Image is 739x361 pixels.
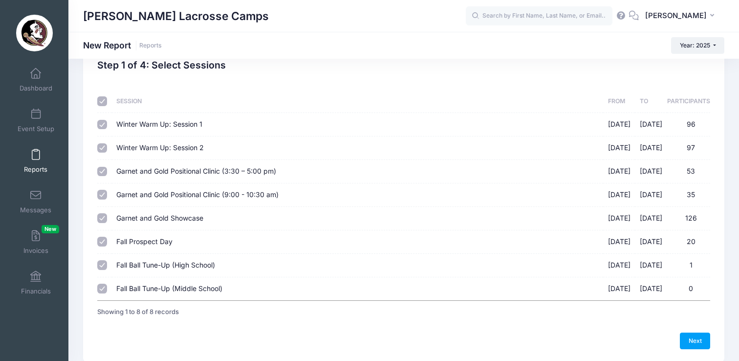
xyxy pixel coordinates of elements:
[603,113,635,136] td: [DATE]
[635,90,667,113] th: To
[667,230,710,254] td: 20
[13,266,59,300] a: Financials
[116,214,203,222] span: Garnet and Gold Showcase
[667,113,710,136] td: 96
[466,6,612,26] input: Search by First Name, Last Name, or Email...
[671,37,724,54] button: Year: 2025
[21,287,51,295] span: Financials
[667,136,710,160] td: 97
[97,60,226,71] h2: Step 1 of 4: Select Sessions
[13,225,59,259] a: InvoicesNew
[603,207,635,230] td: [DATE]
[16,15,53,51] img: Sara Tisdale Lacrosse Camps
[603,254,635,277] td: [DATE]
[680,333,710,349] a: Next
[116,143,204,152] span: Winter Warm Up: Session 2
[13,103,59,137] a: Event Setup
[603,90,635,113] th: From
[24,165,47,174] span: Reports
[635,230,667,254] td: [DATE]
[635,277,667,300] td: [DATE]
[13,184,59,219] a: Messages
[680,42,710,49] span: Year: 2025
[23,247,48,255] span: Invoices
[116,237,173,246] span: Fall Prospect Day
[83,40,162,50] h1: New Report
[635,183,667,207] td: [DATE]
[667,277,710,300] td: 0
[42,225,59,233] span: New
[635,254,667,277] td: [DATE]
[603,160,635,183] td: [DATE]
[139,42,162,49] a: Reports
[635,113,667,136] td: [DATE]
[635,207,667,230] td: [DATE]
[83,5,269,27] h1: [PERSON_NAME] Lacrosse Camps
[603,136,635,160] td: [DATE]
[667,254,710,277] td: 1
[116,284,222,293] span: Fall Ball Tune-Up (Middle School)
[116,261,215,269] span: Fall Ball Tune-Up (High School)
[116,190,279,199] span: Garnet and Gold Positional Clinic (9:00 - 10:30 am)
[645,10,707,21] span: [PERSON_NAME]
[635,136,667,160] td: [DATE]
[639,5,724,27] button: [PERSON_NAME]
[112,90,603,113] th: Session
[603,277,635,300] td: [DATE]
[20,84,52,92] span: Dashboard
[667,160,710,183] td: 53
[13,144,59,178] a: Reports
[97,301,179,323] div: Showing 1 to 8 of 8 records
[116,167,276,175] span: Garnet and Gold Positional Clinic (3:30 – 5:00 pm)
[603,183,635,207] td: [DATE]
[667,90,710,113] th: Participants
[635,160,667,183] td: [DATE]
[20,206,51,214] span: Messages
[13,63,59,97] a: Dashboard
[18,125,54,133] span: Event Setup
[116,120,202,128] span: Winter Warm Up: Session 1
[667,207,710,230] td: 126
[667,183,710,207] td: 35
[603,230,635,254] td: [DATE]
